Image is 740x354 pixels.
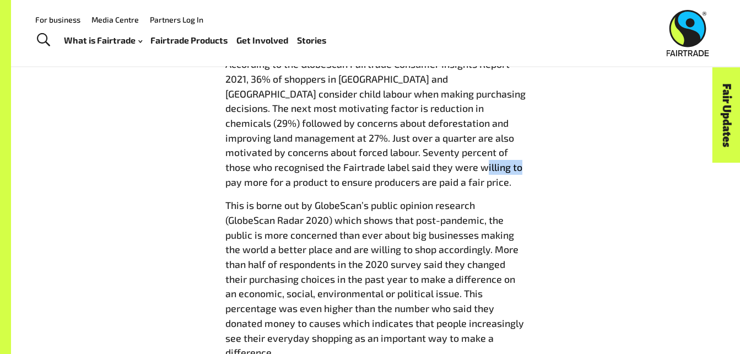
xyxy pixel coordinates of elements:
a: What is Fairtrade [64,33,142,49]
a: Get Involved [236,33,288,49]
a: Fairtrade Products [150,33,228,49]
a: Toggle Search [30,26,57,54]
a: Media Centre [91,15,139,24]
img: Fairtrade Australia New Zealand logo [667,10,709,56]
a: Partners Log In [150,15,203,24]
a: For business [35,15,80,24]
p: According to the GlobeScan Fairtrade Consumer Insights Report 2021, 36% of shoppers in [GEOGRAPHI... [225,57,526,189]
a: Stories [297,33,326,49]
